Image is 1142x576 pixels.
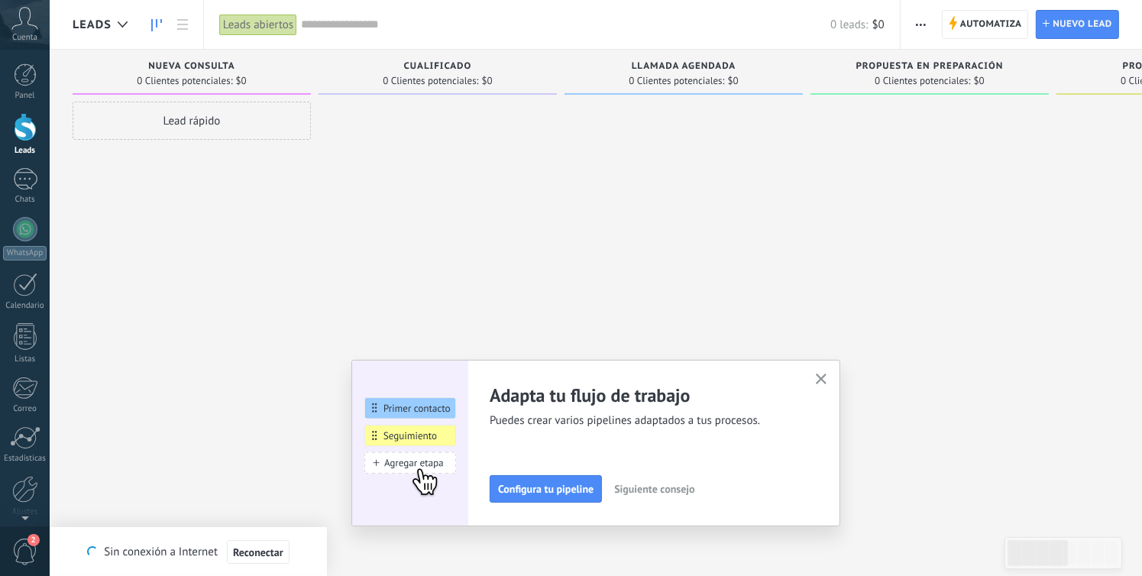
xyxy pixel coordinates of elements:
[632,61,736,72] span: Llamada agendada
[73,18,112,32] span: Leads
[490,383,797,407] h2: Adapta tu flujo de trabajo
[830,18,868,32] span: 0 leads:
[3,404,47,414] div: Correo
[383,76,478,86] span: 0 Clientes potenciales:
[73,102,311,140] div: Lead rápido
[3,146,47,156] div: Leads
[629,76,724,86] span: 0 Clientes potenciales:
[3,301,47,311] div: Calendario
[572,61,795,74] div: Llamada agendada
[3,246,47,260] div: WhatsApp
[607,477,701,500] button: Siguiente consejo
[490,413,797,429] span: Puedes crear varios pipelines adaptados a tus procesos.
[1036,10,1119,39] a: Nuevo lead
[137,76,232,86] span: 0 Clientes potenciales:
[3,454,47,464] div: Estadísticas
[236,76,247,86] span: $0
[875,76,970,86] span: 0 Clientes potenciales:
[490,475,602,503] button: Configura tu pipeline
[87,539,289,565] div: Sin conexión a Internet
[3,354,47,364] div: Listas
[326,61,549,74] div: Cualificado
[942,10,1029,39] a: Automatiza
[856,61,1004,72] span: Propuesta en preparación
[728,76,739,86] span: $0
[3,91,47,101] div: Panel
[818,61,1041,74] div: Propuesta en preparación
[1053,11,1112,38] span: Nuevo lead
[974,76,985,86] span: $0
[170,10,196,40] a: Lista
[233,547,283,558] span: Reconectar
[404,61,472,72] span: Cualificado
[219,14,297,36] div: Leads abiertos
[910,10,932,39] button: Más
[872,18,885,32] span: $0
[3,195,47,205] div: Chats
[144,10,170,40] a: Leads
[960,11,1022,38] span: Automatiza
[498,484,594,494] span: Configura tu pipeline
[227,540,290,565] button: Reconectar
[27,534,40,546] span: 2
[614,484,694,494] span: Siguiente consejo
[482,76,493,86] span: $0
[12,33,37,43] span: Cuenta
[148,61,235,72] span: Nueva consulta
[80,61,303,74] div: Nueva consulta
